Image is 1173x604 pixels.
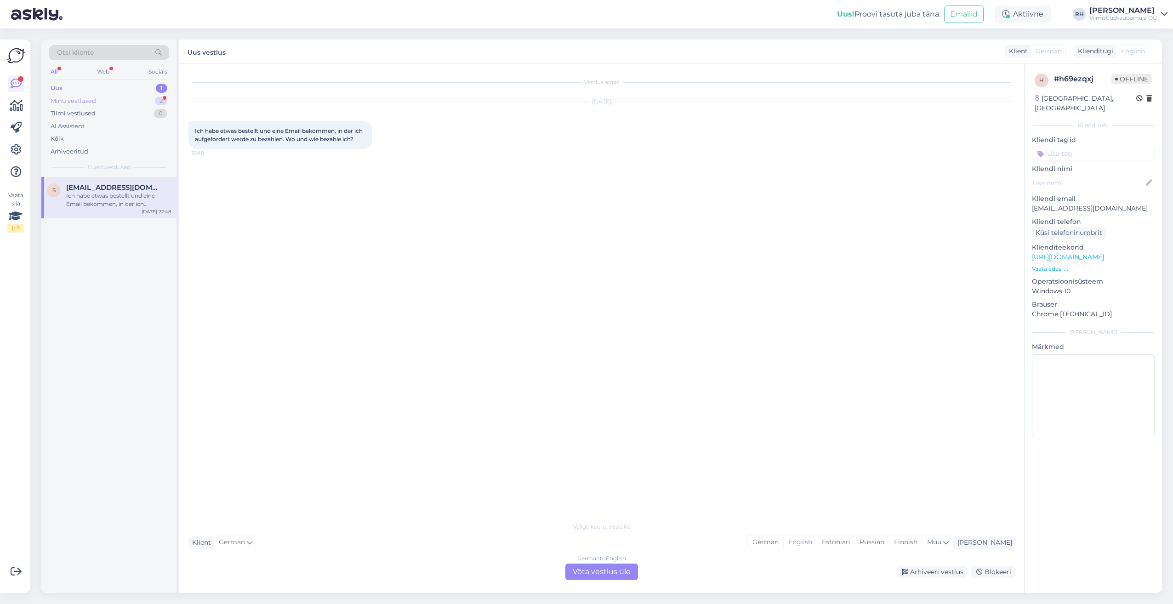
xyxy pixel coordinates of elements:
[7,224,24,233] div: 1 / 3
[927,538,941,546] span: Muu
[837,9,940,20] div: Proovi tasuta juba täna:
[577,554,626,563] div: German to English
[1032,286,1155,296] p: Windows 10
[7,47,25,64] img: Askly Logo
[1032,300,1155,309] p: Brauser
[1032,135,1155,145] p: Kliendi tag'id
[748,536,783,549] div: German
[954,538,1012,547] div: [PERSON_NAME]
[49,66,59,78] div: All
[188,523,1015,531] div: Valige keel ja vastake
[1089,7,1157,14] div: [PERSON_NAME]
[1074,46,1113,56] div: Klienditugi
[1032,217,1155,227] p: Kliendi telefon
[51,84,63,93] div: Uus
[66,192,171,208] div: Ich habe etwas bestellt und eine Email bekommen, in der ich aufgefordert werde zu bezahlen. Wo un...
[1054,74,1111,85] div: # h69ezqxj
[142,208,171,215] div: [DATE] 22:48
[1032,227,1106,239] div: Küsi telefoninumbrit
[52,187,56,194] span: s
[1032,309,1155,319] p: Chrome [TECHNICAL_ID]
[1039,77,1044,84] span: h
[51,109,96,118] div: Tiimi vestlused
[995,6,1051,23] div: Aktiivne
[1032,243,1155,252] p: Klienditeekond
[1032,178,1144,188] input: Lisa nimi
[837,10,854,18] b: Uus!
[51,147,88,156] div: Arhiveeritud
[219,537,245,547] span: German
[1032,164,1155,174] p: Kliendi nimi
[565,564,638,580] div: Võta vestlus üle
[1089,7,1167,22] a: [PERSON_NAME]Viimistluskaubamaja OÜ
[1032,204,1155,213] p: [EMAIL_ADDRESS][DOMAIN_NAME]
[188,78,1015,86] div: Vestlus algas
[188,538,211,547] div: Klient
[51,122,85,131] div: AI Assistent
[57,48,94,57] span: Otsi kliente
[1032,265,1155,273] p: Vaata edasi ...
[1121,46,1145,56] span: English
[1111,74,1152,84] span: Offline
[188,97,1015,106] div: [DATE]
[88,163,131,171] span: Uued vestlused
[156,84,167,93] div: 1
[854,536,889,549] div: Russian
[155,97,167,106] div: 2
[1036,46,1062,56] span: German
[51,134,64,143] div: Kõik
[896,566,967,578] div: Arhiveeri vestlus
[971,566,1015,578] div: Blokeeri
[1032,147,1155,160] input: Lisa tag
[51,97,96,106] div: Minu vestlused
[1032,194,1155,204] p: Kliendi email
[1089,14,1157,22] div: Viimistluskaubamaja OÜ
[1032,328,1155,336] div: [PERSON_NAME]
[188,45,226,57] label: Uus vestlus
[1073,8,1086,21] div: RH
[7,191,24,233] div: Vaata siia
[95,66,111,78] div: Web
[1032,121,1155,130] div: Kliendi info
[147,66,169,78] div: Socials
[817,536,854,549] div: Estonian
[1005,46,1028,56] div: Klient
[1032,342,1155,352] p: Märkmed
[1032,253,1104,261] a: [URL][DOMAIN_NAME]
[66,183,162,192] span: sandrabranner@gmail.com
[1032,277,1155,286] p: Operatsioonisüsteem
[195,127,364,142] span: Ich habe etwas bestellt und eine Email bekommen, in der ich aufgefordert werde zu bezahlen. Wo un...
[1035,94,1136,113] div: [GEOGRAPHIC_DATA], [GEOGRAPHIC_DATA]
[783,536,817,549] div: English
[889,536,922,549] div: Finnish
[191,149,226,156] span: 22:48
[154,109,167,118] div: 0
[944,6,984,23] button: Emailid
